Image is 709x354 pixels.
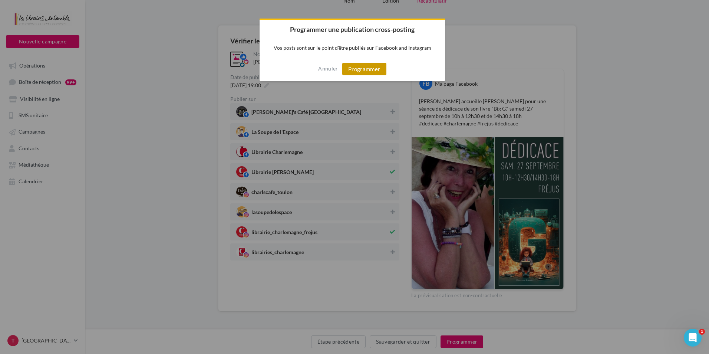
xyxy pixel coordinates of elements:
iframe: Intercom live chat [684,329,702,347]
button: Annuler [318,63,338,75]
h2: Programmer une publication cross-posting [260,20,445,39]
p: Vos posts sont sur le point d'être publiés sur Facebook and Instagram [260,39,445,57]
span: 1 [699,329,705,335]
button: Programmer [342,63,386,75]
